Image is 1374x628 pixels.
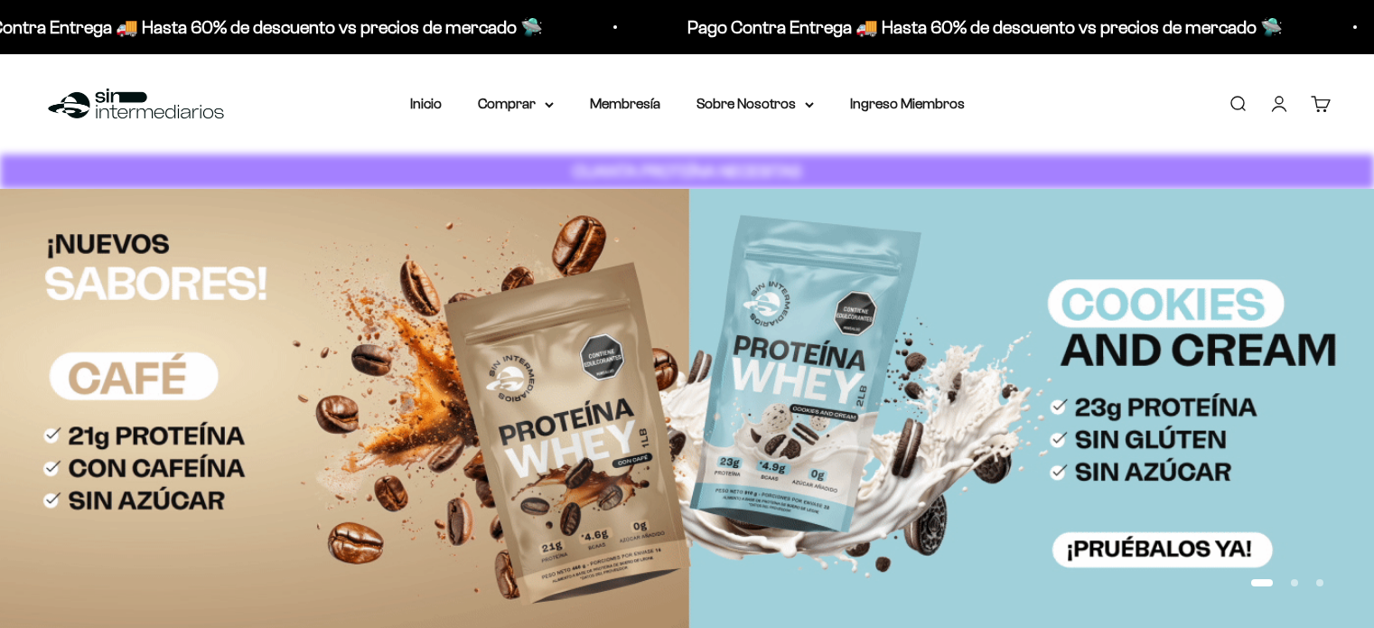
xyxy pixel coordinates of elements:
[687,13,1283,42] p: Pago Contra Entrega 🚚 Hasta 60% de descuento vs precios de mercado 🛸
[590,96,660,111] a: Membresía
[410,96,442,111] a: Inicio
[573,162,801,181] strong: CUANTA PROTEÍNA NECESITAS
[850,96,965,111] a: Ingreso Miembros
[478,92,554,116] summary: Comprar
[696,92,814,116] summary: Sobre Nosotros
